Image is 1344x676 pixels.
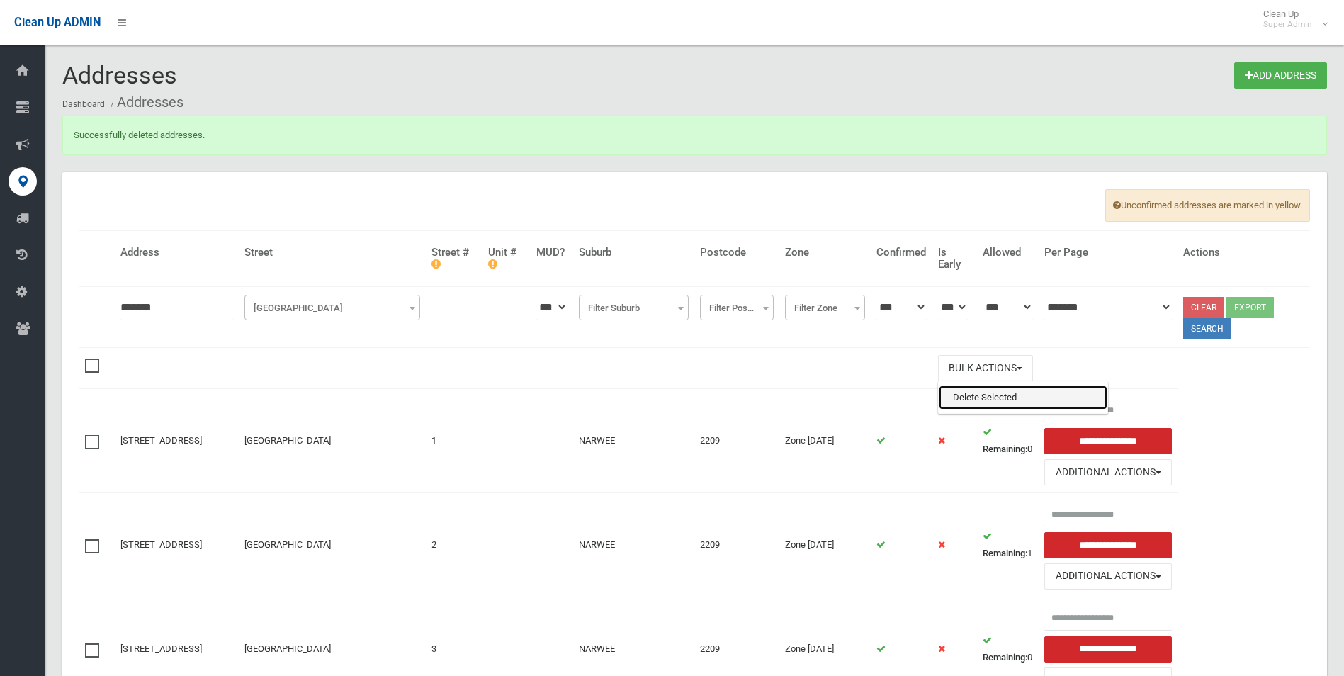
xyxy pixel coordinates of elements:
li: Addresses [107,89,183,116]
button: Additional Actions [1044,459,1172,485]
td: [GEOGRAPHIC_DATA] [239,493,426,597]
button: Bulk Actions [938,355,1033,381]
h4: Street # [431,247,477,270]
h4: Actions [1183,247,1304,259]
a: Clear [1183,297,1224,318]
td: Zone [DATE] [779,493,871,597]
span: Clean Up ADMIN [14,16,101,29]
td: 2209 [694,389,779,493]
span: Filter Suburb [579,295,688,320]
a: Delete Selected [939,385,1107,410]
h4: Allowed [983,247,1034,259]
a: [STREET_ADDRESS] [120,643,202,654]
h4: Postcode [700,247,774,259]
span: Filter Street [248,298,417,318]
span: Filter Postcode [700,295,774,320]
button: Search [1183,318,1231,339]
a: Dashboard [62,99,105,109]
span: Clean Up [1256,9,1326,30]
td: 2 [426,493,482,597]
span: Filter Suburb [582,298,684,318]
td: 2209 [694,493,779,597]
strong: Remaining: [983,548,1027,558]
button: Additional Actions [1044,563,1172,590]
span: Filter Zone [789,298,862,318]
span: Filter Postcode [704,298,770,318]
span: Addresses [62,61,177,89]
h4: Street [244,247,420,259]
h4: Suburb [579,247,688,259]
h4: MUD? [536,247,567,259]
td: NARWEE [573,493,694,597]
td: 0 [977,389,1039,493]
td: [GEOGRAPHIC_DATA] [239,389,426,493]
strong: Remaining: [983,444,1027,454]
h4: Address [120,247,233,259]
h4: Confirmed [876,247,926,259]
span: Filter Zone [785,295,866,320]
strong: Remaining: [983,652,1027,663]
h4: Is Early [938,247,971,270]
td: NARWEE [573,389,694,493]
span: Unconfirmed addresses are marked in yellow. [1105,189,1310,222]
a: [STREET_ADDRESS] [120,435,202,446]
span: Filter Street [244,295,420,320]
h4: Zone [785,247,866,259]
button: Export [1226,297,1274,318]
h4: Unit # [488,247,525,270]
td: 1 [426,389,482,493]
small: Super Admin [1263,19,1312,30]
td: 1 [977,493,1039,597]
td: Zone [DATE] [779,389,871,493]
h4: Per Page [1044,247,1172,259]
div: Successfully deleted addresses. [62,116,1327,155]
a: Add Address [1234,62,1327,89]
a: [STREET_ADDRESS] [120,539,202,550]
